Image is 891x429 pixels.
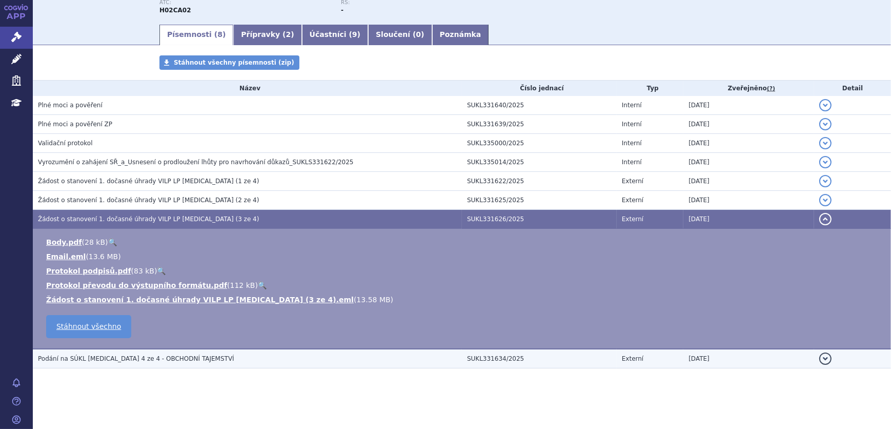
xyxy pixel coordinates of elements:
td: [DATE] [683,153,814,172]
a: 🔍 [108,238,117,246]
span: Žádost o stanovení 1. dočasné úhrady VILP LP Isturisa (2 ze 4) [38,197,259,204]
td: SUKL331626/2025 [462,210,617,229]
td: SUKL331634/2025 [462,349,617,368]
a: Protokol převodu do výstupního formátu.pdf [46,281,227,289]
a: Stáhnout všechno [46,315,131,338]
span: Vyrozumění o zahájení SŘ_a_Usnesení o prodloužení lhůty pro navrhování důkazů_SUKLS331622/2025 [38,159,354,166]
li: ( ) [46,266,881,276]
span: Plné moci a pověření ZP [38,121,112,128]
a: Žádost o stanovení 1. dočasné úhrady VILP LP [MEDICAL_DATA] (3 ze 4).eml [46,296,354,304]
a: Účastníci (9) [302,25,368,45]
button: detail [819,194,832,206]
li: ( ) [46,295,881,305]
strong: OSILODROSTAT [159,7,191,14]
td: SUKL331640/2025 [462,96,617,115]
strong: - [341,7,343,14]
span: Externí [622,197,643,204]
a: Poznámka [432,25,489,45]
td: [DATE] [683,172,814,191]
td: [DATE] [683,134,814,153]
th: Typ [617,81,683,96]
li: ( ) [46,251,881,262]
td: [DATE] [683,349,814,368]
span: 13.58 MB [356,296,390,304]
th: Zveřejněno [683,81,814,96]
span: 9 [352,30,357,38]
td: SUKL331639/2025 [462,115,617,134]
th: Název [33,81,462,96]
th: Detail [814,81,891,96]
li: ( ) [46,280,881,290]
span: Interní [622,159,642,166]
a: 🔍 [157,267,166,275]
a: Přípravky (2) [233,25,301,45]
span: 13.6 MB [89,252,118,261]
span: Interní [622,102,642,109]
a: Body.pdf [46,238,82,246]
span: Interní [622,121,642,128]
span: Interní [622,140,642,147]
button: detail [819,213,832,225]
span: 8 [217,30,222,38]
button: detail [819,137,832,149]
span: Podání na SÚKL Isturisa 4 ze 4 - OBCHODNÍ TAJEMSTVÍ [38,355,234,362]
span: Stáhnout všechny písemnosti (zip) [174,59,294,66]
span: Žádost o stanovení 1. dočasné úhrady VILP LP Isturisa (3 ze 4) [38,216,259,223]
span: Plné moci a pověření [38,102,103,109]
a: Protokol podpisů.pdf [46,267,131,275]
td: SUKL331622/2025 [462,172,617,191]
a: Písemnosti (8) [159,25,233,45]
span: Externí [622,216,643,223]
span: Externí [622,355,643,362]
a: Sloučení (0) [368,25,432,45]
a: Email.eml [46,252,86,261]
span: 2 [286,30,291,38]
td: SUKL335000/2025 [462,134,617,153]
td: [DATE] [683,191,814,210]
span: 0 [416,30,421,38]
td: SUKL335014/2025 [462,153,617,172]
span: Validační protokol [38,140,93,147]
td: [DATE] [683,96,814,115]
span: Externí [622,178,643,185]
li: ( ) [46,237,881,247]
button: detail [819,353,832,365]
span: 83 kB [134,267,154,275]
td: [DATE] [683,115,814,134]
button: detail [819,175,832,187]
abbr: (?) [767,85,775,92]
button: detail [819,156,832,168]
a: 🔍 [258,281,267,289]
td: [DATE] [683,210,814,229]
button: detail [819,99,832,111]
span: 112 kB [230,281,255,289]
a: Stáhnout všechny písemnosti (zip) [159,55,299,70]
th: Číslo jednací [462,81,617,96]
span: 28 kB [85,238,105,246]
span: Žádost o stanovení 1. dočasné úhrady VILP LP Isturisa (1 ze 4) [38,178,259,185]
td: SUKL331625/2025 [462,191,617,210]
button: detail [819,118,832,130]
